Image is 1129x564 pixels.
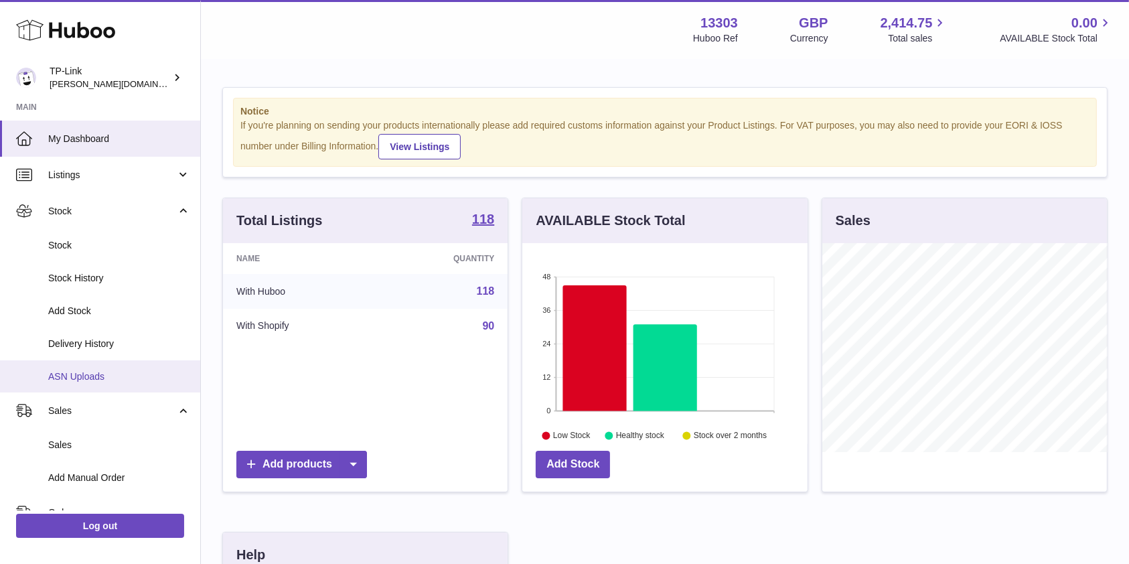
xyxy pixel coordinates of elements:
a: Log out [16,514,184,538]
img: susie.li@tp-link.com [16,68,36,88]
span: Stock History [48,272,190,285]
text: 36 [543,306,551,314]
a: 0.00 AVAILABLE Stock Total [1000,14,1113,45]
td: With Shopify [223,309,376,344]
div: Huboo Ref [693,32,738,45]
a: 90 [483,320,495,332]
h3: AVAILABLE Stock Total [536,212,685,230]
strong: 118 [472,212,494,226]
span: 2,414.75 [881,14,933,32]
text: Healthy stock [616,431,665,440]
span: Sales [48,439,190,451]
span: Listings [48,169,176,182]
h3: Help [236,546,265,564]
a: 2,414.75 Total sales [881,14,948,45]
a: View Listings [378,134,461,159]
text: 0 [547,407,551,415]
span: [PERSON_NAME][DOMAIN_NAME][EMAIL_ADDRESS][DOMAIN_NAME] [50,78,338,89]
span: ASN Uploads [48,370,190,383]
text: Low Stock [553,431,591,440]
h3: Sales [836,212,871,230]
th: Name [223,243,376,274]
div: Currency [790,32,828,45]
th: Quantity [376,243,508,274]
a: 118 [472,212,494,228]
a: Add Stock [536,451,610,478]
span: Delivery History [48,338,190,350]
strong: Notice [240,105,1089,118]
strong: 13303 [700,14,738,32]
h3: Total Listings [236,212,323,230]
span: Total sales [888,32,948,45]
div: If you're planning on sending your products internationally please add required customs informati... [240,119,1089,159]
span: Add Stock [48,305,190,318]
text: Stock over 2 months [694,431,767,440]
td: With Huboo [223,274,376,309]
span: Orders [48,506,176,519]
span: My Dashboard [48,133,190,145]
text: 48 [543,273,551,281]
text: 12 [543,373,551,381]
a: Add products [236,451,367,478]
span: Stock [48,239,190,252]
span: Add Manual Order [48,472,190,484]
span: AVAILABLE Stock Total [1000,32,1113,45]
text: 24 [543,340,551,348]
span: Stock [48,205,176,218]
span: Sales [48,405,176,417]
span: 0.00 [1071,14,1098,32]
strong: GBP [799,14,828,32]
a: 118 [477,285,495,297]
div: TP-Link [50,65,170,90]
